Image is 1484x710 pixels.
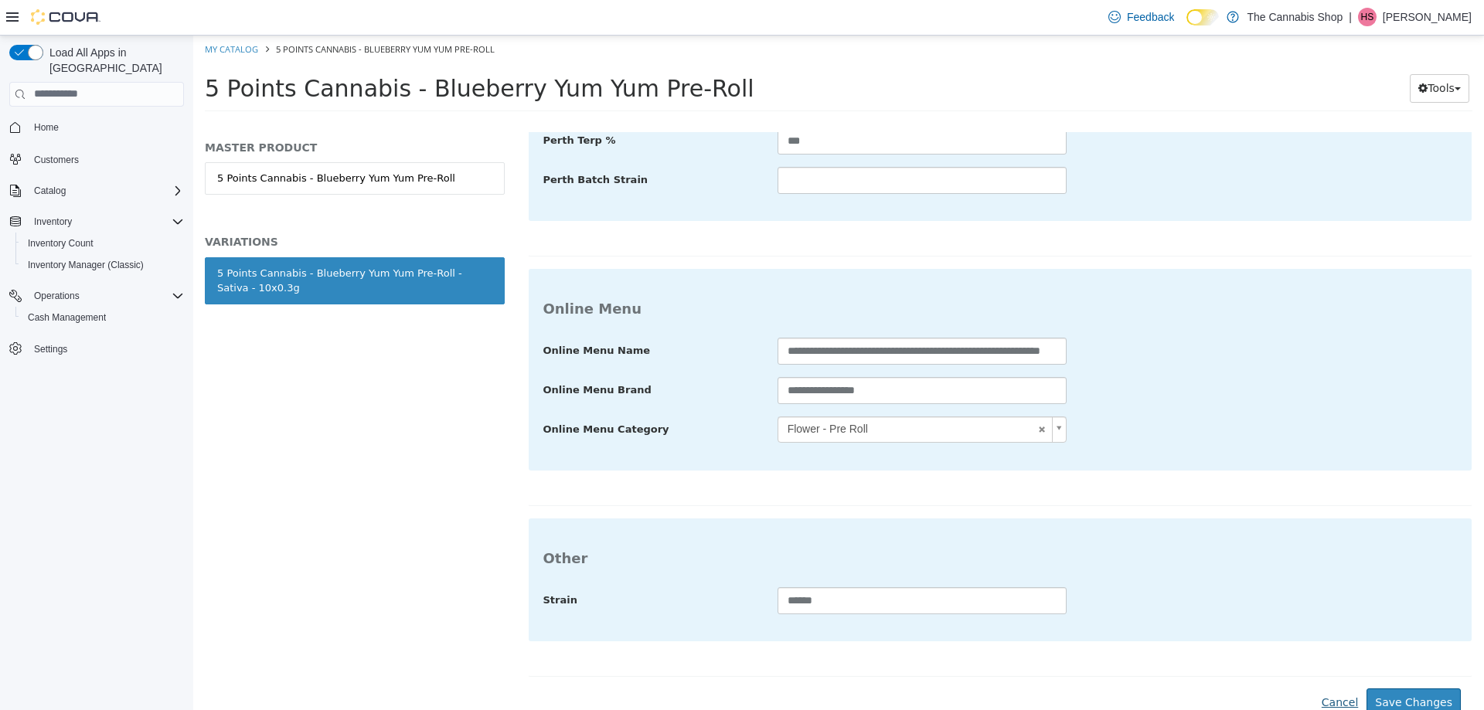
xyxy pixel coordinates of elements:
[34,290,80,302] span: Operations
[28,151,85,169] a: Customers
[34,185,66,197] span: Catalog
[34,121,59,134] span: Home
[1247,8,1343,26] p: The Cannabis Shop
[1173,653,1268,681] button: Save Changes
[12,39,561,66] span: 5 Points Cannabis - Blueberry Yum Yum Pre-Roll
[1127,9,1174,25] span: Feedback
[22,256,150,274] a: Inventory Manager (Classic)
[22,234,184,253] span: Inventory Count
[28,259,144,271] span: Inventory Manager (Classic)
[28,212,184,231] span: Inventory
[1186,9,1219,25] input: Dark Mode
[12,199,311,213] h5: VARIATIONS
[28,149,184,168] span: Customers
[28,237,94,250] span: Inventory Count
[584,381,873,407] a: Flower - Pre Roll
[22,308,112,327] a: Cash Management
[350,138,455,150] span: Perth Batch Strain
[34,343,67,355] span: Settings
[350,264,1264,282] h3: Online Menu
[585,382,840,406] span: Flower - Pre Roll
[15,307,190,328] button: Cash Management
[83,8,301,19] span: 5 Points Cannabis - Blueberry Yum Yum Pre-Roll
[3,116,190,138] button: Home
[3,211,190,233] button: Inventory
[28,182,72,200] button: Catalog
[1383,8,1472,26] p: [PERSON_NAME]
[12,8,65,19] a: My Catalog
[3,148,190,170] button: Customers
[28,311,106,324] span: Cash Management
[1217,39,1276,67] button: Tools
[28,212,78,231] button: Inventory
[12,127,311,159] a: 5 Points Cannabis - Blueberry Yum Yum Pre-Roll
[9,110,184,400] nav: Complex example
[350,559,384,570] span: Strain
[350,348,458,360] span: Online Menu Brand
[350,309,458,321] span: Online Menu Name
[12,105,311,119] h5: MASTER PRODUCT
[15,233,190,254] button: Inventory Count
[1361,8,1374,26] span: HS
[350,514,1264,532] h3: Other
[24,230,299,260] div: 5 Points Cannabis - Blueberry Yum Yum Pre-Roll - Sativa - 10x0.3g
[28,182,184,200] span: Catalog
[1102,2,1180,32] a: Feedback
[28,287,184,305] span: Operations
[3,338,190,360] button: Settings
[1349,8,1352,26] p: |
[22,308,184,327] span: Cash Management
[15,254,190,276] button: Inventory Manager (Classic)
[34,216,72,228] span: Inventory
[1120,653,1173,681] button: Cancel
[34,154,79,166] span: Customers
[28,340,73,358] a: Settings
[22,256,184,274] span: Inventory Manager (Classic)
[28,117,184,137] span: Home
[350,388,476,399] span: Online Menu Category
[43,45,184,76] span: Load All Apps in [GEOGRAPHIC_DATA]
[28,339,184,358] span: Settings
[28,287,86,305] button: Operations
[1358,8,1377,26] div: Hannah Sweet
[31,9,100,25] img: Cova
[22,234,100,253] a: Inventory Count
[350,99,423,110] span: Perth Terp %
[3,285,190,307] button: Operations
[28,118,65,137] a: Home
[3,180,190,202] button: Catalog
